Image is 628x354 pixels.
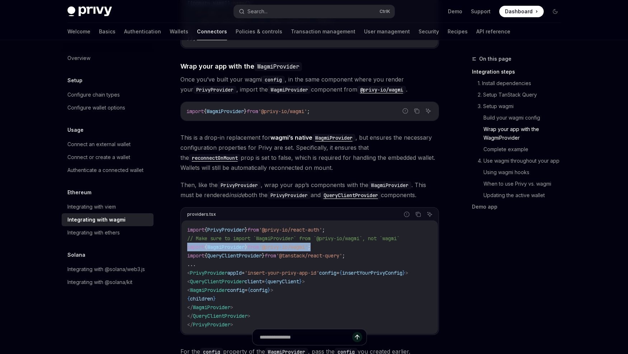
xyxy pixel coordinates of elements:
[67,188,91,197] h5: Ethereum
[308,244,311,250] span: ;
[187,227,204,233] span: import
[405,270,408,276] span: >
[352,332,362,342] button: Send message
[478,89,567,101] a: 2. Setup TanStack Query
[402,210,411,219] button: Report incorrect code
[62,164,154,177] a: Authenticate a connected wallet
[307,108,310,115] span: ;
[187,295,190,302] span: {
[204,227,207,233] span: {
[262,76,285,84] code: config
[259,227,322,233] span: '@privy-io/react-auth'
[207,108,244,115] span: WagmiProvider
[342,252,345,259] span: ;
[448,23,468,40] a: Recipes
[247,313,250,319] span: >
[62,213,154,226] a: Integrating with wagmi
[62,263,154,276] a: Integrating with @solana/web3.js
[270,134,355,141] a: wagmi’s nativeWagmiProvider
[254,62,302,71] code: WagmiProvider
[412,106,421,116] button: Copy the contents from the code block
[402,270,405,276] span: }
[505,8,533,15] span: Dashboard
[227,270,242,276] span: appId
[483,124,567,144] a: Wrap your app with the WagmiProvider
[299,278,302,285] span: }
[62,101,154,114] a: Configure wallet options
[414,210,423,219] button: Copy the contents from the code block
[67,103,125,112] div: Configure wallet options
[259,244,308,250] span: '@privy-io/wagmi'
[321,191,381,199] a: QueryClientProvider
[312,134,355,142] code: WagmiProvider
[187,304,193,311] span: </
[189,154,241,162] code: reconnectOnMount
[67,215,126,224] div: Integrating with wagmi
[187,313,193,319] span: </
[268,191,311,199] code: PrivyProvider
[242,270,245,276] span: =
[499,6,544,17] a: Dashboard
[180,132,439,173] span: This is a drop-in replacement for , but ensures the necessary configuration properties for Privy ...
[62,276,154,289] a: Integrating with @solana/kit
[472,66,567,78] a: Integration steps
[193,304,230,311] span: WagmiProvider
[424,106,433,116] button: Ask AI
[67,76,82,85] h5: Setup
[67,278,132,287] div: Integrating with @solana/kit
[67,54,90,62] div: Overview
[357,86,406,93] a: @privy-io/wagmi
[247,108,258,115] span: from
[62,52,154,65] a: Overview
[478,101,567,112] a: 3. Setup wagmi
[187,244,204,250] span: import
[250,287,268,293] span: config
[483,112,567,124] a: Build your wagmi config
[204,244,207,250] span: {
[207,227,245,233] span: PrivyProvider
[270,287,273,293] span: >
[180,74,439,94] span: Once you’ve built your wagmi , in the same component where you render your , import the component...
[245,244,247,250] span: }
[319,270,336,276] span: config
[207,252,262,259] span: QueryClientProvider
[187,261,196,267] span: ...
[247,7,268,16] div: Search...
[204,252,207,259] span: {
[193,86,236,94] code: PrivyProvider
[187,235,400,242] span: // Make sure to import `WagmiProvider` from `@privy-io/wagmi`, not `wagmi`
[187,278,190,285] span: <
[99,23,115,40] a: Basics
[186,108,204,115] span: import
[291,23,355,40] a: Transaction management
[67,265,145,274] div: Integrating with @solana/web3.js
[229,191,245,199] em: inside
[476,23,510,40] a: API reference
[419,23,439,40] a: Security
[67,153,130,162] div: Connect or create a wallet
[262,278,265,285] span: =
[62,226,154,239] a: Integrating with ethers
[245,227,247,233] span: }
[193,313,247,319] span: QueryClientProvider
[62,138,154,151] a: Connect an external wallet
[342,270,402,276] span: insertYourPrivyConfig
[67,202,116,211] div: Integrating with viem
[483,190,567,201] a: Updating the active wallet
[479,55,511,63] span: On this page
[322,227,325,233] span: ;
[190,270,227,276] span: PrivyProvider
[62,200,154,213] a: Integrating with viem
[483,178,567,190] a: When to use Privy vs. wagmi
[236,23,282,40] a: Policies & controls
[234,5,395,18] button: Search...CtrlK
[425,210,434,219] button: Ask AI
[245,287,247,293] span: =
[268,287,270,293] span: }
[472,201,567,213] a: Demo app
[62,151,154,164] a: Connect or create a wallet
[471,8,491,15] a: Support
[483,144,567,155] a: Complete example
[483,167,567,178] a: Using wagmi hooks
[230,321,233,328] span: >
